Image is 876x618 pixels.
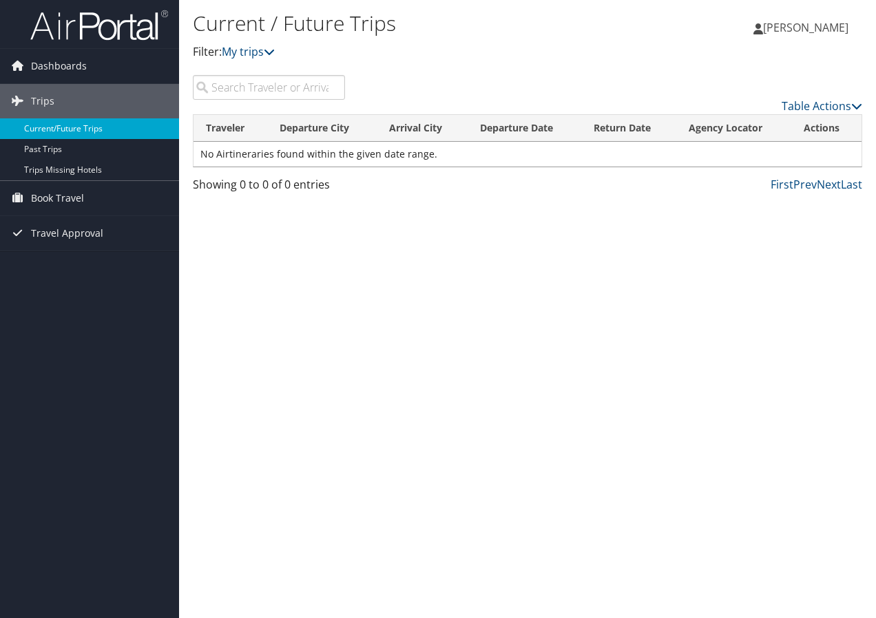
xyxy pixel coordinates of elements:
div: Showing 0 to 0 of 0 entries [193,176,345,200]
th: Departure City: activate to sort column ascending [267,115,377,142]
span: Trips [31,84,54,118]
th: Agency Locator: activate to sort column ascending [676,115,791,142]
td: No Airtineraries found within the given date range. [194,142,862,167]
img: airportal-logo.png [30,9,168,41]
span: Travel Approval [31,216,103,251]
a: First [771,177,793,192]
th: Arrival City: activate to sort column ascending [377,115,467,142]
input: Search Traveler or Arrival City [193,75,345,100]
span: Book Travel [31,181,84,215]
th: Departure Date: activate to sort column descending [468,115,581,142]
a: My trips [222,44,275,59]
span: [PERSON_NAME] [763,20,848,35]
th: Return Date: activate to sort column ascending [581,115,676,142]
th: Traveler: activate to sort column ascending [194,115,267,142]
p: Filter: [193,43,639,61]
a: Table Actions [782,98,862,114]
h1: Current / Future Trips [193,9,639,38]
a: [PERSON_NAME] [753,7,862,48]
a: Last [841,177,862,192]
a: Prev [793,177,817,192]
span: Dashboards [31,49,87,83]
a: Next [817,177,841,192]
th: Actions [791,115,862,142]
